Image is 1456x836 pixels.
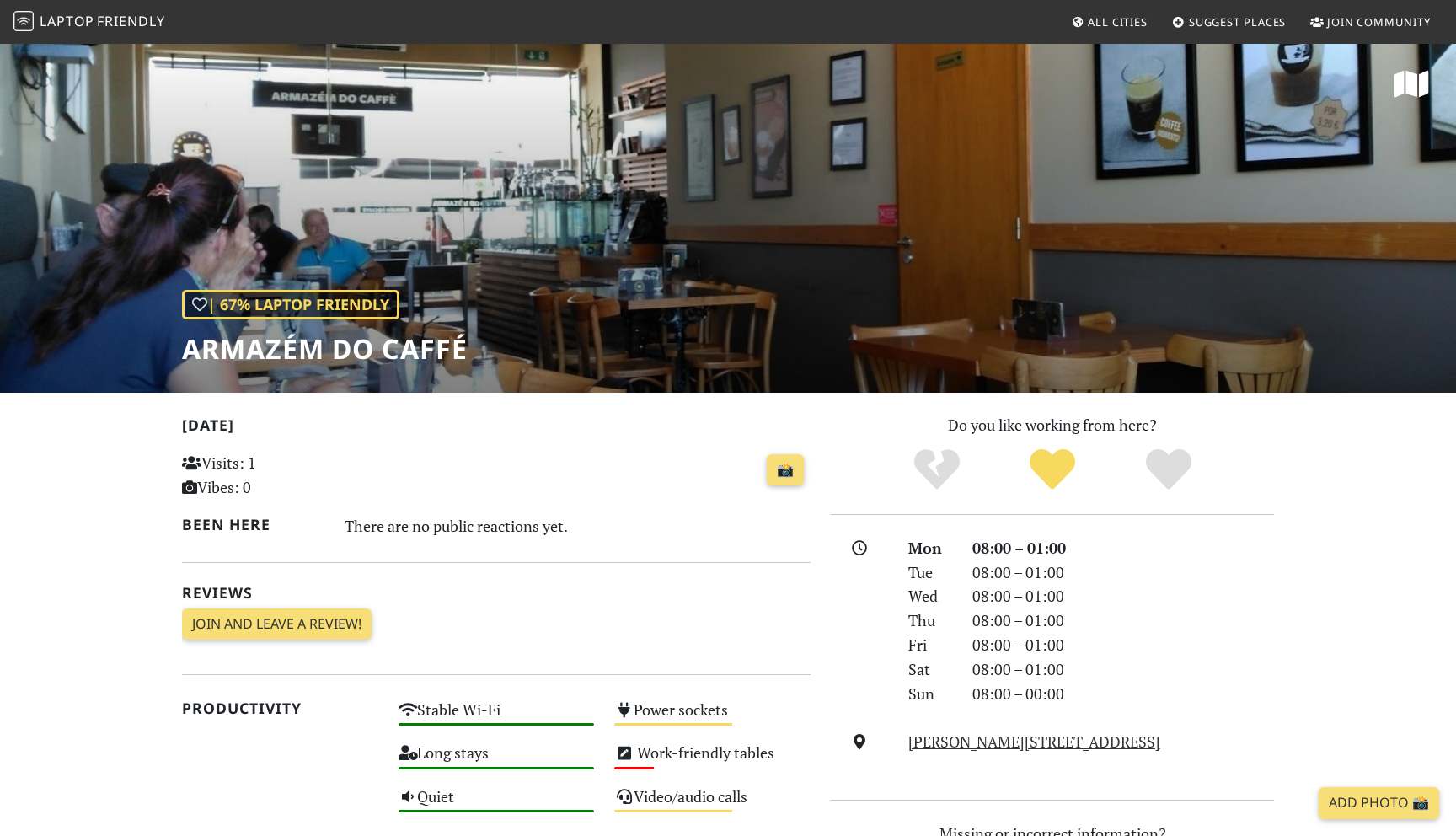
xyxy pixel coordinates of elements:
a: 📸 [767,454,804,486]
div: Definitely! [1111,447,1227,493]
div: Sun [898,682,962,706]
span: Suggest Places [1189,14,1287,29]
div: Thu [898,608,962,633]
div: Stable Wi-Fi [388,696,605,739]
h2: [DATE] [182,416,811,441]
h1: Armazém do Caffé [182,333,468,365]
div: 08:00 – 01:00 [962,560,1284,585]
s: Work-friendly tables [637,742,774,763]
div: Power sockets [604,696,821,739]
span: Friendly [97,12,164,30]
div: 08:00 – 01:00 [962,608,1284,633]
div: 08:00 – 01:00 [962,584,1284,608]
a: Join Community [1303,7,1437,37]
span: Laptop [40,12,94,30]
div: Tue [898,560,962,585]
div: 08:00 – 01:00 [962,633,1284,657]
h2: Productivity [182,699,378,717]
div: No [879,447,995,493]
a: Add Photo 📸 [1319,787,1439,819]
div: Quiet [388,783,605,826]
div: 08:00 – 01:00 [962,657,1284,682]
div: Video/audio calls [604,783,821,826]
div: There are no public reactions yet. [345,512,811,539]
div: Wed [898,584,962,608]
h2: Reviews [182,584,811,602]
span: All Cities [1088,14,1148,29]
div: Fri [898,633,962,657]
a: [PERSON_NAME][STREET_ADDRESS] [908,731,1160,752]
div: | 67% Laptop Friendly [182,290,399,319]
p: Visits: 1 Vibes: 0 [182,451,378,500]
h2: Been here [182,516,324,533]
div: Sat [898,657,962,682]
div: Long stays [388,739,605,782]
a: All Cities [1064,7,1154,37]
img: LaptopFriendly [13,11,34,31]
a: Suggest Places [1165,7,1293,37]
p: Do you like working from here? [831,413,1274,437]
div: Yes [994,447,1111,493]
a: Join and leave a review! [182,608,372,640]
span: Join Community [1327,14,1431,29]
div: 08:00 – 01:00 [962,536,1284,560]
div: Mon [898,536,962,560]
a: LaptopFriendly LaptopFriendly [13,8,165,37]
div: 08:00 – 00:00 [962,682,1284,706]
